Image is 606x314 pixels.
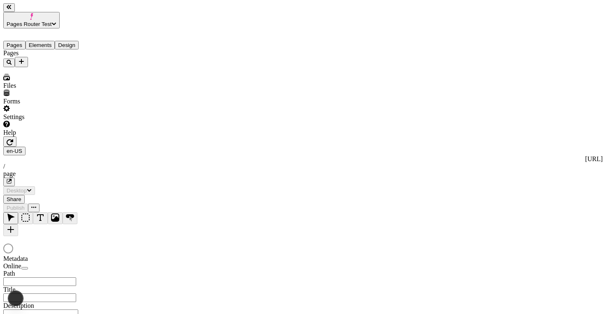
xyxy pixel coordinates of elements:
button: Box [18,212,33,224]
div: page [3,170,603,178]
div: Metadata [3,255,102,262]
span: Share [7,196,21,202]
div: [URL] [3,155,603,163]
span: en-US [7,148,22,154]
button: Image [48,212,63,224]
div: Forms [3,98,102,105]
span: Path [3,270,15,277]
span: Publish [7,205,25,211]
button: Open locale picker [3,147,26,155]
button: Design [55,41,79,49]
span: Online [3,262,21,269]
div: / [3,163,603,170]
button: Pages Router Test [3,12,60,28]
span: Desktop [7,187,27,194]
button: Desktop [3,186,35,195]
button: Text [33,212,48,224]
span: Title [3,286,16,293]
div: Settings [3,113,102,121]
div: Pages [3,49,102,57]
div: Help [3,129,102,136]
button: Button [63,212,77,224]
button: Add new [15,57,28,67]
button: Elements [26,41,55,49]
button: Share [3,195,25,204]
span: Description [3,302,34,309]
span: Pages Router Test [7,21,51,27]
button: Publish [3,204,28,212]
div: Files [3,82,102,89]
button: Pages [3,41,26,49]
